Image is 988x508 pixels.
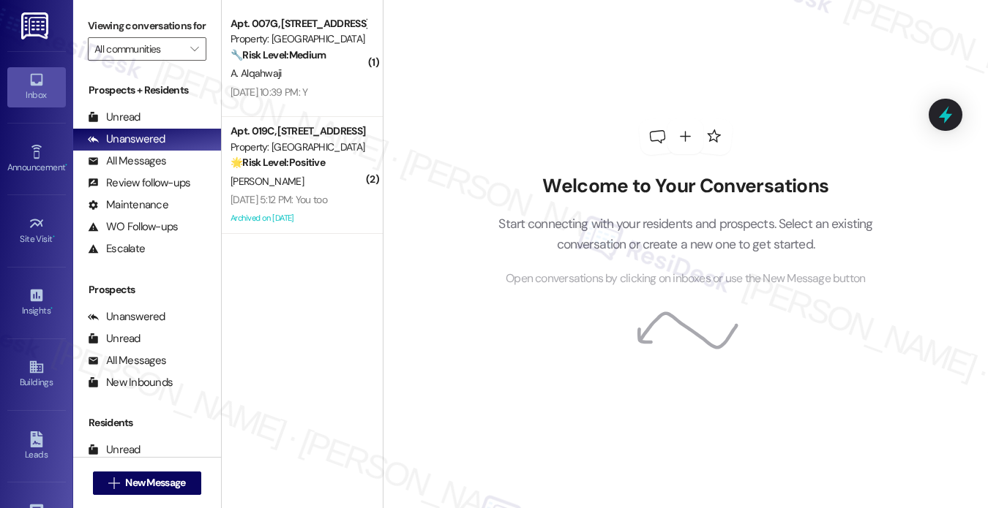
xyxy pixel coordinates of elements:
div: [DATE] 5:12 PM: You too [231,193,327,206]
i:  [190,43,198,55]
div: Property: [GEOGRAPHIC_DATA] [231,140,366,155]
strong: 🌟 Risk Level: Positive [231,156,325,169]
span: A. Alqahwaji [231,67,282,80]
div: Review follow-ups [88,175,190,191]
span: • [50,303,53,314]
div: Unread [88,331,141,346]
span: • [53,232,55,242]
span: New Message [125,475,185,490]
div: Prospects [73,282,221,297]
div: Apt. 007G, [STREET_ADDRESS] [231,16,366,31]
a: Buildings [7,355,66,394]
div: All Messages [88,353,166,368]
a: Insights • [7,283,66,322]
img: ResiDesk Logo [21,12,51,39]
a: Inbox [7,67,66,107]
input: All communities [94,37,183,61]
div: [DATE] 10:39 PM: Y [231,86,307,99]
div: Prospects + Residents [73,83,221,98]
div: Unanswered [88,309,165,325]
div: All Messages [88,153,166,169]
div: Apt. 019C, [STREET_ADDRESS] [231,124,366,139]
h2: Welcome to Your Conversations [476,175,895,198]
a: Leads [7,427,66,466]
div: Unanswered [88,132,165,147]
div: Unread [88,110,141,125]
div: Archived on [DATE] [229,209,367,227]
i:  [108,477,119,489]
div: Residents [73,415,221,431]
span: [PERSON_NAME] [231,175,304,188]
div: Maintenance [88,197,168,213]
label: Viewing conversations for [88,15,206,37]
div: Escalate [88,241,145,257]
p: Start connecting with your residents and prospects. Select an existing conversation or create a n... [476,213,895,255]
div: Property: [GEOGRAPHIC_DATA] [231,31,366,47]
button: New Message [93,471,201,495]
a: Site Visit • [7,211,66,251]
strong: 🔧 Risk Level: Medium [231,48,326,61]
span: Open conversations by clicking on inboxes or use the New Message button [506,270,865,288]
div: WO Follow-ups [88,219,178,235]
span: • [65,160,67,170]
div: Unread [88,442,141,458]
div: New Inbounds [88,375,173,390]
